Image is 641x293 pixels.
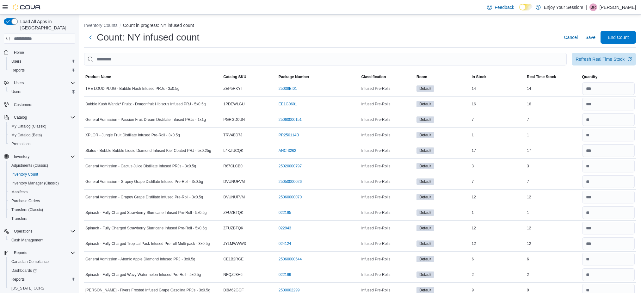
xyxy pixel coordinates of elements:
span: Package Number [279,74,309,79]
span: Operations [14,229,33,234]
span: Real Time Stock [527,74,556,79]
a: 25060000070 [279,195,302,200]
span: Users [11,79,75,87]
button: Adjustments (Classic) [6,161,78,170]
button: Catalog SKU [222,73,277,81]
span: Default [419,210,431,215]
nav: An example of EuiBreadcrumbs [84,22,636,30]
span: Catalog [14,115,27,120]
span: L4KZUCQK [223,148,243,153]
span: Room [416,74,427,79]
span: Infused Pre-Rolls [361,288,391,293]
a: PR250114B [279,133,299,138]
span: Dashboards [9,267,75,274]
a: Users [9,58,24,65]
button: Reports [6,66,78,75]
a: Reports [9,276,27,283]
button: Users [6,87,78,96]
span: Default [416,240,434,247]
span: [US_STATE] CCRS [11,286,44,291]
span: General Admission - Grapey Grape Distillate Infused Pre-Roll - 3x0.5g [85,179,203,184]
a: Canadian Compliance [9,258,51,265]
a: 25038BI01 [279,86,297,91]
a: Home [11,49,27,56]
span: Canadian Compliance [9,258,75,265]
a: 024124 [279,241,291,246]
span: Reports [11,68,25,73]
a: Cash Management [9,236,46,244]
button: Canadian Compliance [6,257,78,266]
span: End Count [608,34,629,41]
span: Default [416,85,434,92]
span: Reports [11,277,25,282]
div: 3 [471,162,526,170]
button: Operations [11,228,35,235]
span: Infused Pre-Rolls [361,164,391,169]
span: Default [416,271,434,278]
div: 7 [471,116,526,123]
span: Catalog [11,114,75,121]
span: Cancel [564,34,578,41]
span: Manifests [9,188,75,196]
span: NFQZJ8H6 [223,272,243,277]
span: Users [14,80,24,85]
a: My Catalog (Classic) [9,122,49,130]
div: 1 [526,131,581,139]
span: Adjustments (Classic) [11,163,48,168]
div: 1 [471,209,526,216]
span: Status - Bubble Bubble Liquid Diamond Infused Kief Coated PRJ - 5x0.25g [85,148,211,153]
div: 1 [471,131,526,139]
div: 12 [471,193,526,201]
button: Real Time Stock [526,73,581,81]
span: Inventory Count [9,171,75,178]
div: 16 [526,100,581,108]
button: Catalog [11,114,29,121]
span: Reports [9,276,75,283]
div: 7 [526,116,581,123]
span: Operations [11,228,75,235]
span: Infused Pre-Rolls [361,102,391,107]
span: Product Name [85,74,111,79]
div: Refresh Real Time Stock [576,56,625,62]
span: ZEP5RKYT [223,86,243,91]
span: Infused Pre-Rolls [361,257,391,262]
span: Infused Pre-Rolls [361,210,391,215]
span: Reports [14,250,27,255]
div: 16 [471,100,526,108]
span: Infused Pre-Rolls [361,226,391,231]
a: Promotions [9,140,33,148]
button: Inventory Manager (Classic) [6,179,78,188]
span: Load All Apps in [GEOGRAPHIC_DATA] [18,18,75,31]
a: Dashboards [6,266,78,275]
span: Spinach - Fully Charged Strawberry Slurricane Infused Pre-Roll - 5x0.5g [85,210,207,215]
span: ZFUZBTQK [223,210,243,215]
a: Purchase Orders [9,197,43,205]
span: Home [11,48,75,56]
span: My Catalog (Classic) [9,122,75,130]
button: Manifests [6,188,78,196]
span: Save [585,34,595,41]
span: Purchase Orders [11,198,40,203]
span: Quantity [582,74,598,79]
span: Inventory Manager (Classic) [11,181,59,186]
div: Benjamin Ryan [589,3,597,11]
span: In Stock [472,74,487,79]
span: Infused Pre-Rolls [361,241,391,246]
span: Default [416,256,434,262]
span: Default [419,148,431,153]
span: Home [14,50,24,55]
span: Promotions [9,140,75,148]
span: Classification [361,74,386,79]
a: 022199 [279,272,291,277]
button: Transfers [6,214,78,223]
a: Dashboards [9,267,39,274]
div: 7 [526,178,581,185]
a: Inventory Manager (Classic) [9,179,61,187]
div: 12 [471,224,526,232]
span: My Catalog (Beta) [9,131,75,139]
span: Catalog SKU [223,74,246,79]
a: 25060000151 [279,117,302,122]
span: Default [419,86,431,91]
span: Transfers [9,215,75,222]
span: DVUNUFVM [223,179,245,184]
